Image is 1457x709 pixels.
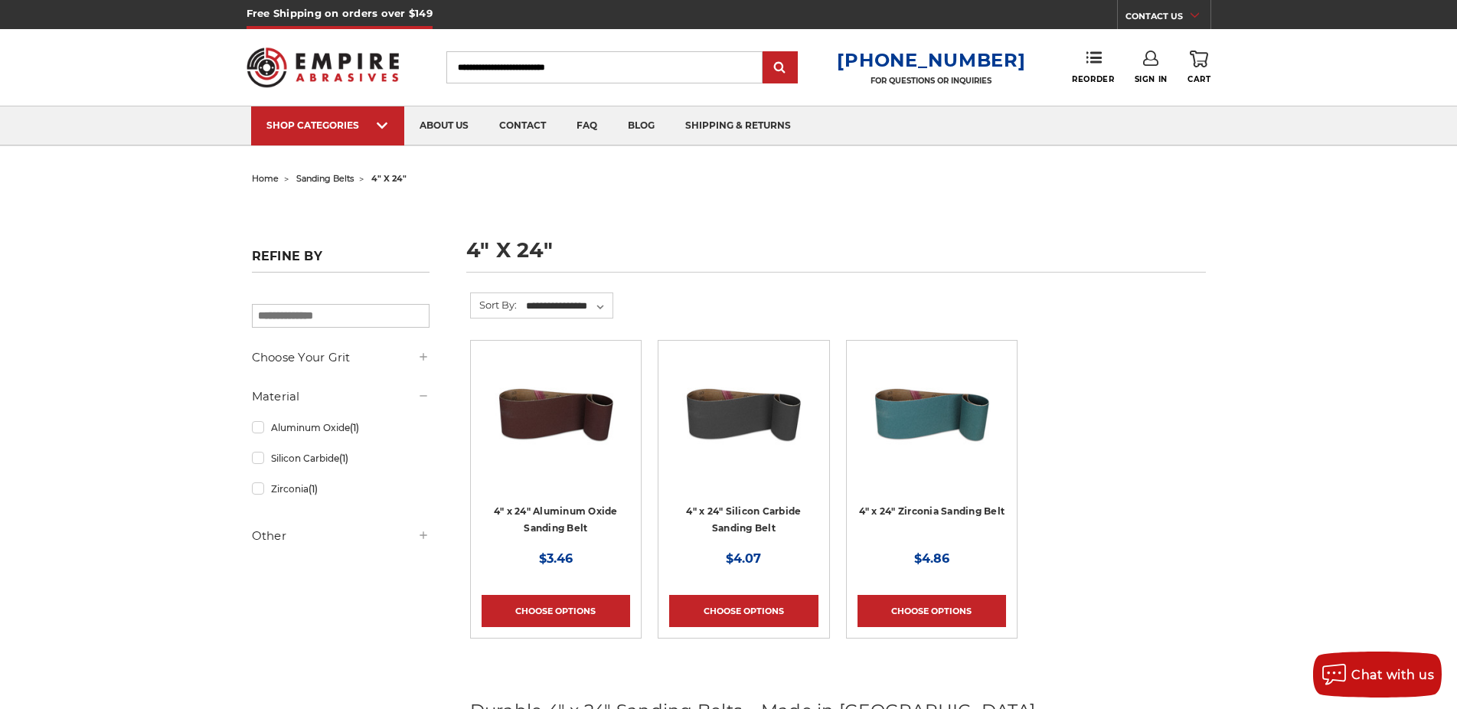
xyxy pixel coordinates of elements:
a: [PHONE_NUMBER] [837,49,1025,71]
button: Chat with us [1313,652,1442,698]
select: Sort By: [524,295,613,318]
a: 4" x 24" Zirconia Sanding Belt [859,505,1005,517]
span: Sign In [1135,74,1168,84]
div: SHOP CATEGORIES [266,119,389,131]
a: CONTACT US [1125,8,1210,29]
a: Zirconia [252,475,430,502]
span: (1) [309,483,318,495]
img: 4" x 24" Zirconia Sanding Belt [871,351,993,474]
h1: 4" x 24" [466,240,1206,273]
a: contact [484,106,561,145]
a: blog [613,106,670,145]
a: shipping & returns [670,106,806,145]
a: 4" x 24" Silicon Carbide File Belt [669,351,818,500]
a: Silicon Carbide [252,445,430,472]
h5: Choose Your Grit [252,348,430,367]
h5: Refine by [252,249,430,273]
a: Reorder [1072,51,1114,83]
a: 4" x 24" Aluminum Oxide Sanding Belt [482,351,630,500]
span: Chat with us [1351,668,1434,682]
span: 4" x 24" [371,173,407,184]
h5: Material [252,387,430,406]
a: Choose Options [669,595,818,627]
a: Choose Options [858,595,1006,627]
a: Aluminum Oxide [252,414,430,441]
a: 4" x 24" Aluminum Oxide Sanding Belt [494,505,618,534]
span: Reorder [1072,74,1114,84]
p: FOR QUESTIONS OR INQUIRIES [837,76,1025,86]
span: (1) [339,453,348,464]
span: $4.07 [726,551,761,566]
img: 4" x 24" Aluminum Oxide Sanding Belt [495,351,617,474]
a: 4" x 24" Zirconia Sanding Belt [858,351,1006,500]
a: 4" x 24" Silicon Carbide Sanding Belt [686,505,801,534]
label: Sort By: [471,293,517,316]
a: faq [561,106,613,145]
span: $4.86 [914,551,949,566]
a: about us [404,106,484,145]
a: Cart [1187,51,1210,84]
a: Choose Options [482,595,630,627]
a: sanding belts [296,173,354,184]
span: $3.46 [539,551,573,566]
img: Empire Abrasives [247,38,400,97]
a: home [252,173,279,184]
img: 4" x 24" Silicon Carbide File Belt [682,351,805,474]
span: Cart [1187,74,1210,84]
h5: Other [252,527,430,545]
span: (1) [350,422,359,433]
input: Submit [765,53,795,83]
